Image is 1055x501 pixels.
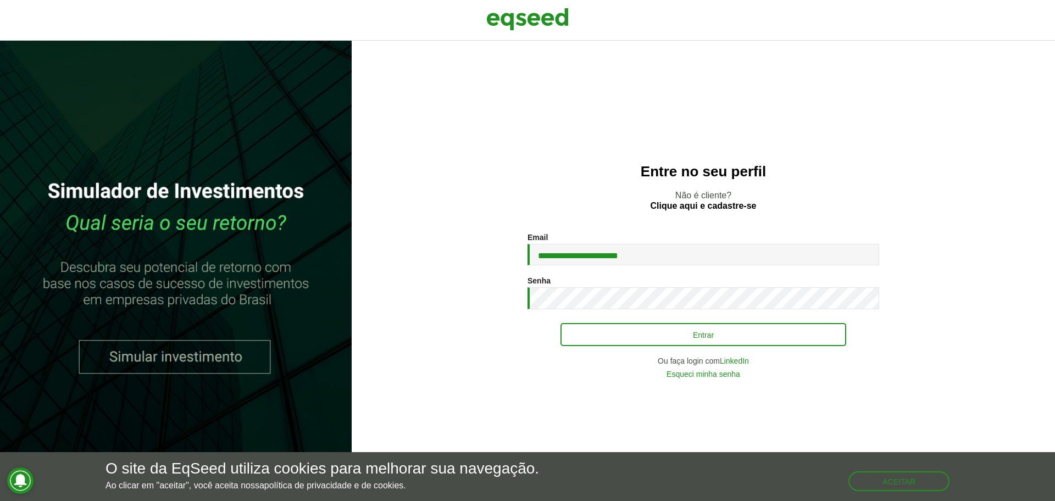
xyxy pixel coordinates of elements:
p: Ao clicar em "aceitar", você aceita nossa . [105,480,539,491]
h5: O site da EqSeed utiliza cookies para melhorar sua navegação. [105,460,539,477]
div: Ou faça login com [527,357,879,365]
img: EqSeed Logo [486,5,569,33]
label: Senha [527,277,551,285]
label: Email [527,233,548,241]
button: Aceitar [848,471,949,491]
p: Não é cliente? [374,190,1033,211]
h2: Entre no seu perfil [374,164,1033,180]
a: LinkedIn [720,357,749,365]
a: Esqueci minha senha [667,370,740,378]
button: Entrar [560,323,846,346]
a: política de privacidade e de cookies [264,481,404,490]
a: Clique aqui e cadastre-se [651,202,757,210]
